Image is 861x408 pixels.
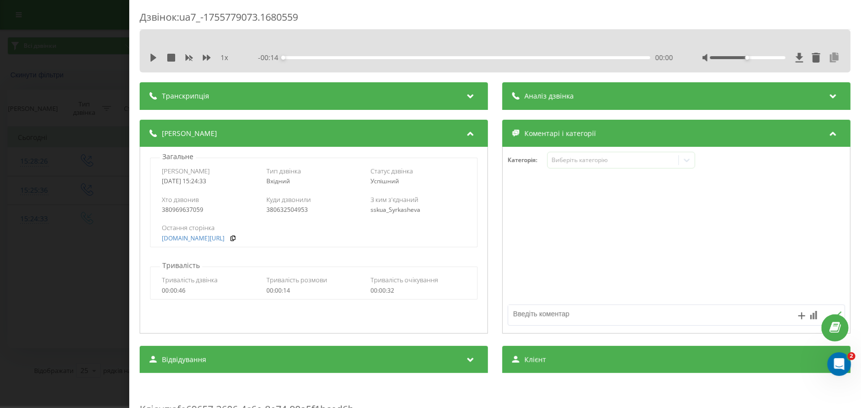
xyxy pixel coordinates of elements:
[140,10,851,30] div: Дзвінок : ua7_-1755779073.1680559
[827,352,851,376] iframe: Intercom live chat
[162,223,215,232] span: Остання сторінка
[524,91,574,101] span: Аналіз дзвінка
[162,178,257,185] div: [DATE] 15:24:33
[848,352,856,360] span: 2
[551,156,674,164] div: Виберіть категорію
[371,287,466,294] div: 00:00:32
[162,129,217,138] span: [PERSON_NAME]
[371,195,418,204] span: З ким з'єднаний
[162,206,257,213] div: 380969637059
[524,129,596,138] span: Коментарі і категорії
[266,206,362,213] div: 380632504953
[371,275,438,284] span: Тривалість очікування
[371,206,466,213] div: sskua_Syrkasheva
[266,275,327,284] span: Тривалість розмови
[371,167,413,175] span: Статус дзвінка
[266,287,362,294] div: 00:00:14
[281,56,285,60] div: Accessibility label
[162,91,209,101] span: Транскрипція
[524,355,546,365] span: Клієнт
[266,167,301,175] span: Тип дзвінка
[371,177,399,185] span: Успішний
[745,56,749,60] div: Accessibility label
[160,261,202,271] p: Тривалість
[655,53,673,63] span: 00:00
[258,53,283,63] span: - 00:14
[162,195,199,204] span: Хто дзвонив
[162,235,225,242] a: [DOMAIN_NAME][URL]
[221,53,228,63] span: 1 x
[162,355,206,365] span: Відвідування
[266,177,290,185] span: Вхідний
[160,152,196,162] p: Загальне
[508,157,547,164] h4: Категорія :
[162,287,257,294] div: 00:00:46
[266,195,311,204] span: Куди дзвонили
[162,167,210,175] span: [PERSON_NAME]
[162,275,218,284] span: Тривалість дзвінка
